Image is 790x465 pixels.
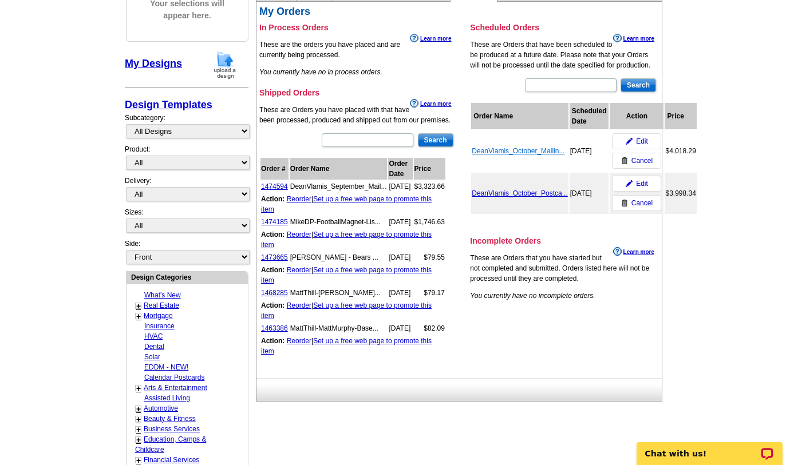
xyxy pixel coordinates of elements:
th: Order # [260,158,289,180]
input: Search [621,78,656,92]
a: Calendar Postcards [144,373,204,381]
a: Reorder [287,301,311,309]
b: Action: [261,301,285,309]
a: What's New [144,291,181,299]
td: [DATE] [388,287,412,299]
a: HVAC [144,332,163,340]
em: You currently have no incomplete orders. [470,292,595,300]
em: You currently have no in process orders. [259,68,382,76]
a: + [136,301,141,311]
a: Set up a free web page to promote this item [261,301,432,320]
a: + [136,404,141,414]
span: Edit [636,178,648,189]
a: Financial Services [144,456,199,464]
b: Action: [261,230,285,239]
th: Price [414,158,445,180]
div: Subcategory: [125,113,248,144]
td: $1,746.63 [414,216,445,228]
a: Edit [612,133,661,149]
p: These are the orders you have placed and are currently being processed. [259,39,455,60]
h3: Shipped Orders [259,88,455,98]
a: DeanVlamis_October_Postca... [472,189,567,197]
a: DeanVlamis_October_Mailin... [472,147,564,155]
span: MikeDP-FootballMagnet-List_9.2.25 [290,218,381,226]
a: Assisted Living [144,394,190,402]
th: Price [665,103,696,129]
span: DeanVlamis_October_Mailing_9.25.25 [472,147,564,155]
a: 1474594 [261,182,288,190]
p: These are Orders you have placed with that have been processed, produced and shipped out from our... [259,105,455,125]
a: Learn more [410,34,451,43]
a: Learn more [613,247,654,256]
p: These are Orders that you have started but not completed and submitted. Orders listed here will n... [470,253,657,284]
td: $3,323.66 [414,181,445,192]
span: Cancel [631,198,653,208]
td: | [260,300,445,321]
b: Action: [261,266,285,274]
div: Design Categories [127,272,248,283]
a: Edit [612,176,661,192]
b: Action: [261,337,285,345]
td: | [260,335,445,357]
h3: Incomplete Orders [470,236,657,246]
td: [DATE] [388,216,412,228]
span: MattThill-Vanessa-SummerEventMagnet_5.13.25 [290,289,381,297]
img: pencil-icon.gif [626,180,633,187]
a: My Designs [125,58,182,69]
a: + [136,415,141,424]
a: EDDM - NEW! [144,363,188,371]
a: + [136,425,141,434]
a: Beauty & Fitness [144,415,196,423]
td: [DATE] [570,173,609,214]
h3: Scheduled Orders [470,22,657,33]
a: + [136,456,141,465]
img: trashcan-icon.gif [621,157,628,164]
a: Business Services [144,425,200,433]
a: Reorder [287,230,311,239]
h3: In Process Orders [259,22,455,33]
th: Action [610,103,663,129]
span: DeanVlamis_September_Mailing_9.10.25 [290,182,387,190]
td: $4,018.29 [665,130,696,172]
a: 1474185 [261,218,288,226]
div: Product: [125,144,248,176]
a: Reorder [287,337,311,345]
a: 1468285 [261,289,288,297]
img: trashcan-icon.gif [621,200,628,206]
b: Action: [261,195,285,203]
a: Arts & Entertainment [144,384,207,392]
th: Order Date [388,158,412,180]
td: | [260,264,445,286]
a: Mortgage [144,312,173,320]
a: Learn more [410,99,451,108]
h2: My Orders [259,6,657,18]
a: Insurance [144,322,175,330]
a: 1463386 [261,324,288,332]
a: Reorder [287,266,311,274]
a: 1473665 [261,253,288,261]
a: Education, Camps & Childcare [135,435,206,454]
td: | [260,193,445,215]
a: Real Estate [144,301,179,309]
a: Design Templates [125,99,212,110]
a: Dental [144,343,164,351]
td: $82.09 [414,323,445,334]
a: Set up a free web page to promote this item [261,195,432,213]
a: Set up a free web page to promote this item [261,230,432,249]
span: MattThill-MattMurphy-BaseballMagnets_2.17.25 [290,324,378,332]
span: Edit [636,136,648,146]
a: Set up a free web page to promote this item [261,266,432,284]
a: Set up a free web page to promote this item [261,337,432,355]
input: Search [418,133,453,147]
a: + [136,435,141,444]
th: Order Name [290,158,388,180]
img: pencil-icon.gif [626,138,633,145]
td: [DATE] [388,323,412,334]
a: Automotive [144,404,178,412]
a: + [136,384,141,393]
th: Order Name [471,103,568,129]
td: $79.55 [414,252,445,263]
td: [DATE] [570,130,609,172]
